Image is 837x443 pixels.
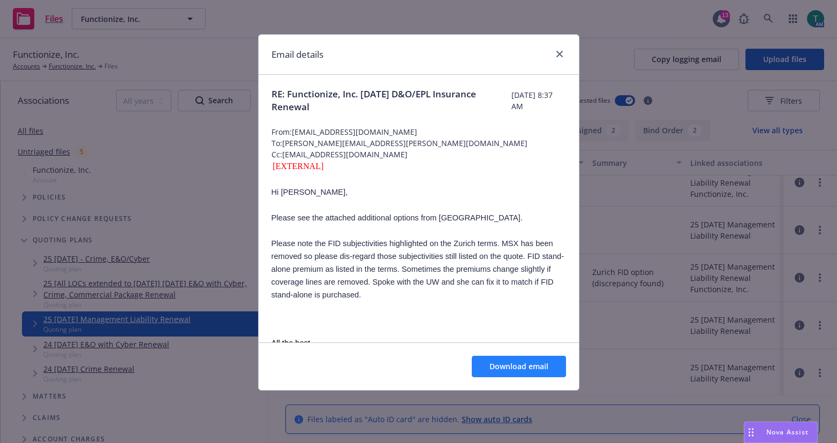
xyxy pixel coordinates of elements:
[272,339,313,347] span: All the best,
[766,427,809,437] span: Nova Assist
[272,239,564,299] span: Please note the FID subjectivities highlighted on the Zurich terms. MSX has been removed so pleas...
[744,422,818,443] button: Nova Assist
[272,149,566,160] span: Cc: [EMAIL_ADDRESS][DOMAIN_NAME]
[272,88,512,113] span: RE: Functionize, Inc. [DATE] D&O/EPL Insurance Renewal
[472,356,566,377] button: Download email
[272,48,323,62] h1: Email details
[272,213,523,222] span: Please see the attached additional options from [GEOGRAPHIC_DATA].
[272,138,566,149] span: To: [PERSON_NAME][EMAIL_ADDRESS][PERSON_NAME][DOMAIN_NAME]
[553,48,566,60] a: close
[489,361,548,371] span: Download email
[511,89,565,112] span: [DATE] 8:37 AM
[272,126,566,138] span: From: [EMAIL_ADDRESS][DOMAIN_NAME]
[272,160,566,173] div: [EXTERNAL]
[272,188,348,196] span: Hi [PERSON_NAME],
[744,422,758,442] div: Drag to move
